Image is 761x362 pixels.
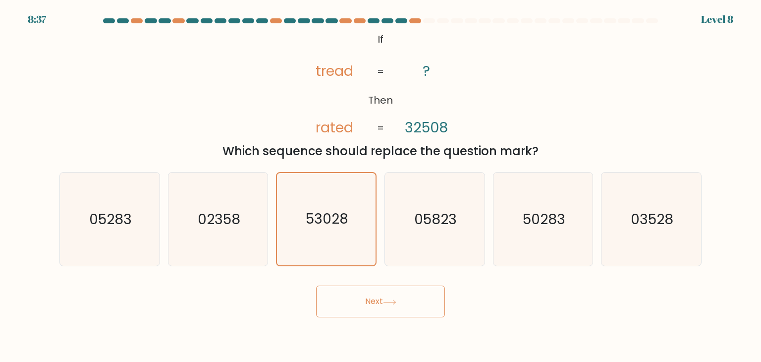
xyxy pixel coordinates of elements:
[316,61,354,81] tspan: tread
[28,12,46,27] div: 8:37
[701,12,733,27] div: Level 8
[377,121,384,135] tspan: =
[405,118,448,137] tspan: 32508
[198,209,240,229] text: 02358
[292,30,469,138] svg: @import url('[URL][DOMAIN_NAME]);
[523,209,565,229] text: 50283
[414,209,457,229] text: 05823
[89,209,132,229] text: 05283
[306,210,348,229] text: 53028
[423,61,430,81] tspan: ?
[65,142,696,160] div: Which sequence should replace the question mark?
[377,64,384,78] tspan: =
[316,118,354,137] tspan: rated
[378,32,383,46] tspan: If
[368,93,393,107] tspan: Then
[631,209,673,229] text: 03528
[316,286,445,317] button: Next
